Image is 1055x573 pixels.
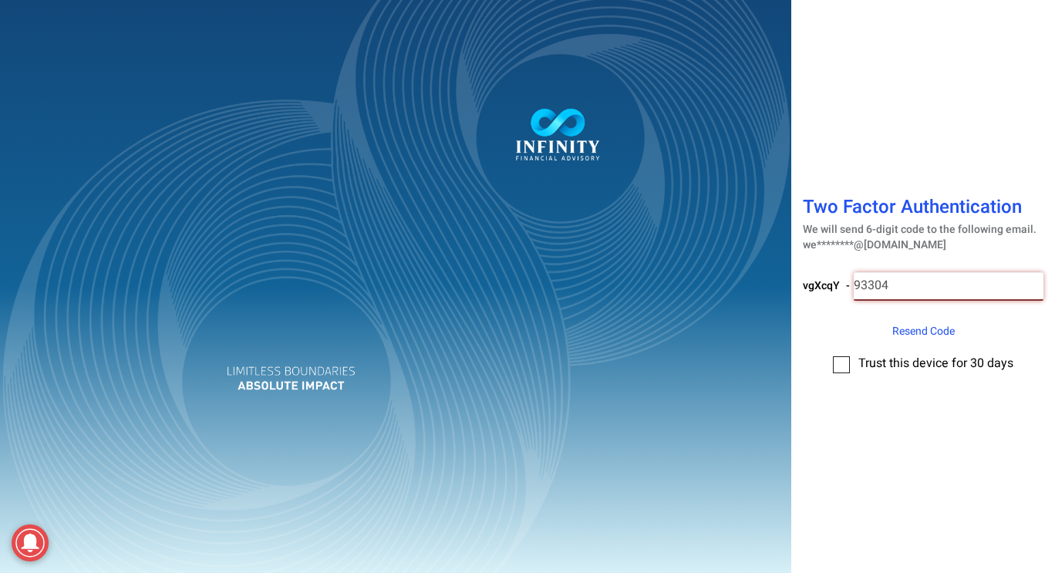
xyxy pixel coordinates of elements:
span: Resend Code [892,323,955,339]
h1: Two Factor Authentication [803,197,1043,221]
span: - [846,278,850,294]
span: Trust this device for 30 days [858,354,1013,372]
span: vgXcqY [803,278,840,294]
span: We will send 6-digit code to the following email. [803,221,1036,238]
